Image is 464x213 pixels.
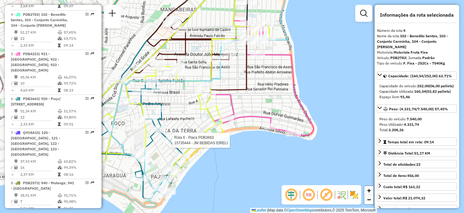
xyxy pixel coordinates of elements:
i: Tempo total em rota [58,173,61,176]
strong: (03,82 pallets) [426,89,451,94]
i: % de utilização do peso [58,31,62,34]
strong: (06,00 pallets) [429,84,454,88]
i: Total de Atividades [14,166,18,169]
strong: Padrão [422,55,435,60]
span: Total de atividades: [383,162,420,167]
strong: 4 [403,28,405,33]
i: % de utilização da cubagem [58,115,62,119]
strong: 22 [416,162,420,167]
a: Peso: (4.331,74/7.540,00) 57,45% [377,105,457,113]
strong: 456,00 [407,173,419,178]
i: Distância Total [14,31,18,34]
span: PDB3663 [23,96,39,101]
strong: PDB2783 [390,55,406,60]
div: Espaço livre: [379,94,454,100]
strong: 7.540,00 [407,117,422,121]
div: Nome da rota: [377,33,457,50]
span: Capacidade: (160,54/252,00) 63,71% [388,74,452,78]
a: Capacidade: (160,54/252,00) 63,71% [377,72,457,80]
strong: 102 - Benedito bentes, 103 - Conjunto Carminha, 104 - Conjunto [PERSON_NAME] [377,34,448,49]
td: 2,68 KM [20,3,57,9]
div: Motorista: [377,50,457,55]
i: Tempo total em rota [58,88,61,92]
em: Opções [85,52,89,55]
td: / [11,198,14,205]
span: Tempo total em rota: 09:14 [388,140,434,144]
td: 09:14 [63,42,94,48]
em: Rota exportada [91,52,94,55]
i: Total de Atividades [14,200,18,203]
strong: R$ 21.074,32 [403,196,425,200]
td: / [11,165,14,171]
em: Opções [85,181,89,185]
em: Opções [85,12,89,16]
i: % de utilização do peso [58,160,62,163]
td: / [11,35,14,42]
td: 09:01 [63,121,94,127]
div: Custo total: [383,184,420,190]
td: / [11,114,14,120]
td: 45,96 KM [20,74,57,80]
i: Tempo total em rota [58,4,61,8]
span: Ocultar NR [301,188,316,202]
i: % de utilização da cubagem [58,166,62,169]
div: Distância Total: [383,151,430,156]
div: Tipo do veículo: [377,61,457,66]
div: Capacidade do veículo: [379,83,454,89]
span: 6 - [11,96,61,106]
span: 5 - [11,52,59,72]
span: | 120 - [GEOGRAPHIC_DATA] , 121 - [GEOGRAPHIC_DATA], 122 - [GEOGRAPHIC_DATA], 123 - [GEOGRAPHIC_D... [11,130,60,157]
span: 8 - [11,181,74,191]
a: Exibir filtros [358,7,370,19]
strong: 4.331,74 [404,122,419,127]
td: 91,71% [63,192,94,198]
td: 16 [20,165,57,171]
td: 66,07% [63,74,94,80]
div: Veículo: [377,55,457,61]
span: − [367,196,371,203]
td: 4,60 KM [20,87,57,93]
i: Total de Atividades [14,115,18,119]
div: Total: [379,127,454,133]
td: 2,37 KM [20,171,57,178]
a: Valor total:R$ 21.074,32 [377,194,457,202]
div: Número da rota: [377,28,457,33]
td: 06:31 [63,205,94,211]
span: PDB2783 [23,12,39,17]
i: Total de Atividades [14,37,18,40]
a: Leaflet [252,208,266,212]
i: % de utilização do peso [58,194,62,197]
em: Rota exportada [91,131,94,134]
span: 4 - [11,12,68,28]
span: 7 - [11,130,60,157]
span: PDB4223 [23,52,39,56]
a: Total de atividades:22 [377,160,457,168]
a: Tempo total em rota: 09:14 [377,138,457,146]
td: 95,48% [63,198,94,205]
a: OpenStreetMap [287,208,313,212]
i: % de utilização do peso [58,75,62,79]
td: 2,33 KM [20,121,57,127]
td: 09:07 [63,3,94,9]
img: Fluxo de ruas [337,190,346,200]
em: Opções [85,131,89,134]
td: 7 [20,198,57,205]
div: Total de itens: [383,173,419,178]
a: Distância Total:51,17 KM [377,149,457,157]
span: | 940 - Mutange, 941 - [GEOGRAPHIC_DATA] [11,181,74,191]
i: Distância Total [14,160,18,163]
em: Opções [85,97,89,100]
strong: 160,54 [414,89,426,94]
td: = [11,3,14,9]
td: 22 [20,114,57,120]
td: 51,34 KM [20,108,57,114]
i: % de utilização do peso [58,109,62,113]
span: 51,17 KM [414,151,430,155]
div: Peso Utilizado: [379,122,454,127]
i: Tempo total em rota [58,44,61,47]
i: Tempo total em rota [58,207,61,210]
a: Zoom out [364,195,373,204]
td: 08:23 [63,87,94,93]
td: = [11,121,14,127]
span: Peso do veículo: [379,117,422,121]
